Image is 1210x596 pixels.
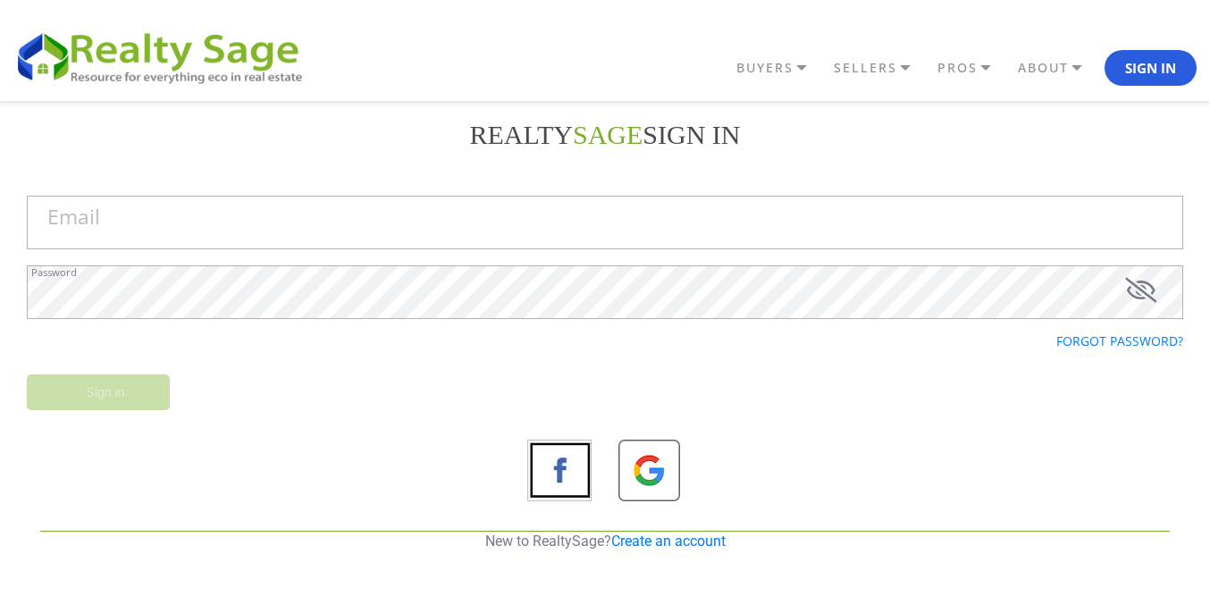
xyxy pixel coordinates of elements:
h2: REALTY Sign in [27,119,1183,151]
a: Forgot password? [1056,332,1183,349]
a: BUYERS [732,53,829,83]
a: PROS [933,53,1013,83]
a: SELLERS [829,53,933,83]
img: REALTY SAGE [13,27,317,86]
a: ABOUT [1013,53,1105,83]
font: SAGE [573,120,643,149]
p: New to RealtySage? [40,532,1170,551]
button: Sign In [1105,50,1197,86]
label: Password [31,267,77,277]
a: Create an account [611,533,726,550]
label: Email [47,207,100,228]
